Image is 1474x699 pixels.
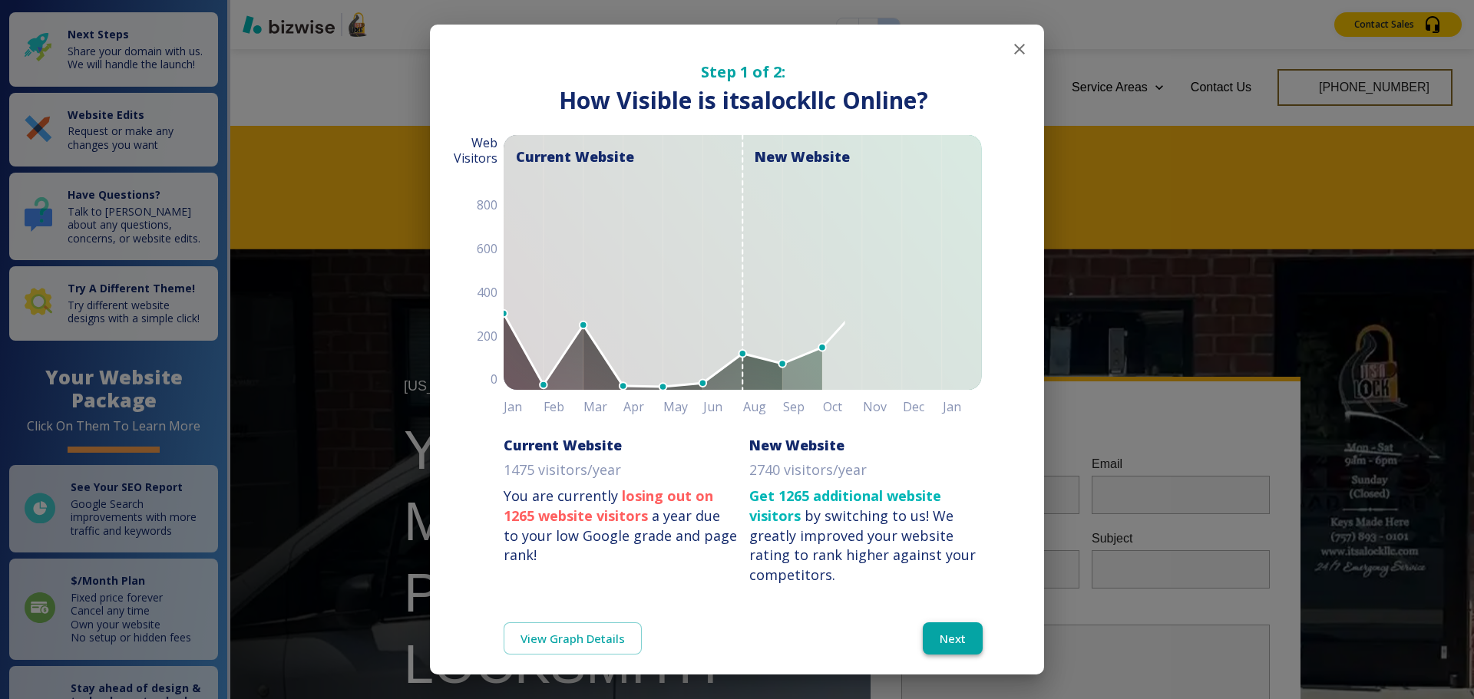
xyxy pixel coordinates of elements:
h6: Current Website [504,436,622,454]
h6: Mar [583,396,623,417]
strong: losing out on 1265 website visitors [504,486,713,525]
div: We greatly improved your website rating to rank higher against your competitors. [749,506,976,584]
p: by switching to us! [749,486,983,585]
p: 1475 visitors/year [504,460,621,480]
a: View Graph Details [504,622,642,654]
h6: Jun [703,396,743,417]
h6: Jan [504,396,544,417]
strong: Get 1265 additional website visitors [749,486,941,525]
h6: Jan [943,396,983,417]
h6: Feb [544,396,583,417]
h6: Oct [823,396,863,417]
h6: Sep [783,396,823,417]
h6: Aug [743,396,783,417]
h6: New Website [749,436,844,454]
button: Next [923,622,983,654]
h6: May [663,396,703,417]
h6: Apr [623,396,663,417]
h6: Dec [903,396,943,417]
p: You are currently a year due to your low Google grade and page rank! [504,486,737,565]
p: 2740 visitors/year [749,460,867,480]
h6: Nov [863,396,903,417]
